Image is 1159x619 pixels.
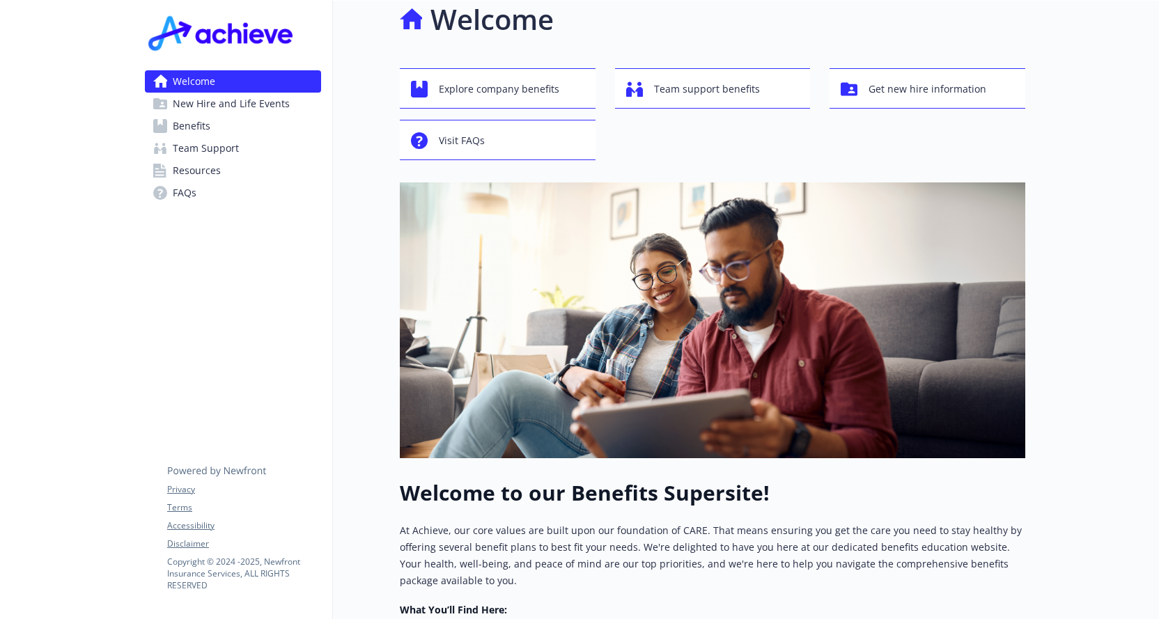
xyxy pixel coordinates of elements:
[400,182,1025,458] img: overview page banner
[145,115,321,137] a: Benefits
[145,182,321,204] a: FAQs
[439,127,485,154] span: Visit FAQs
[145,159,321,182] a: Resources
[145,70,321,93] a: Welcome
[167,483,320,496] a: Privacy
[167,501,320,514] a: Terms
[167,556,320,591] p: Copyright © 2024 - 2025 , Newfront Insurance Services, ALL RIGHTS RESERVED
[400,120,596,160] button: Visit FAQs
[869,76,986,102] span: Get new hire information
[400,603,507,616] strong: What You’ll Find Here:
[167,519,320,532] a: Accessibility
[173,182,196,204] span: FAQs
[173,70,215,93] span: Welcome
[173,137,239,159] span: Team Support
[173,93,290,115] span: New Hire and Life Events
[400,480,1025,506] h1: Welcome to our Benefits Supersite!
[173,159,221,182] span: Resources
[400,522,1025,589] p: At Achieve, our core values are built upon our foundation of CARE. That means ensuring you get th...
[167,538,320,550] a: Disclaimer
[439,76,559,102] span: Explore company benefits
[145,93,321,115] a: New Hire and Life Events
[615,68,811,109] button: Team support benefits
[145,137,321,159] a: Team Support
[173,115,210,137] span: Benefits
[830,68,1025,109] button: Get new hire information
[654,76,760,102] span: Team support benefits
[400,68,596,109] button: Explore company benefits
